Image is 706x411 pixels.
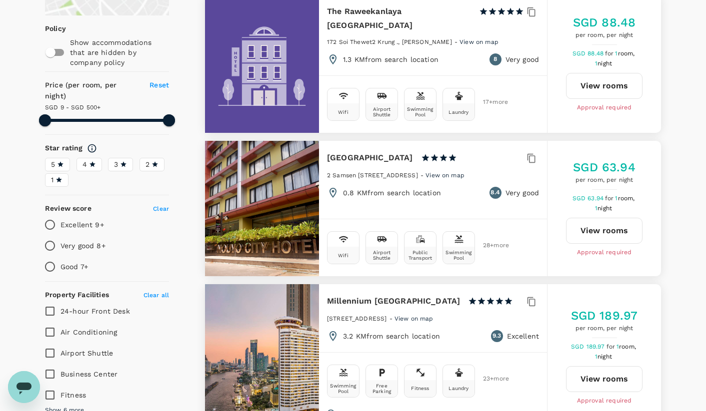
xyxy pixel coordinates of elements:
iframe: Button to launch messaging window [8,371,40,403]
span: 17 + more [483,99,498,105]
div: Laundry [448,386,468,391]
svg: Star ratings are awarded to properties to represent the quality of services, facilities, and amen... [87,143,97,153]
p: Policy [45,23,51,33]
span: 1 [595,60,613,67]
span: Approval required [577,396,632,406]
h6: Review score [45,203,91,214]
div: Swimming Pool [406,106,434,117]
span: 8 [493,54,497,64]
span: per room, per night [573,175,635,185]
h6: Property Facilities [45,290,109,301]
span: SGD 9 - SGD 500+ [45,104,100,111]
div: Airport Shuttle [368,250,395,261]
span: Clear [153,205,169,212]
span: SGD 189.97 [571,343,606,350]
span: for [606,343,616,350]
div: Airport Shuttle [368,106,395,117]
button: View rooms [566,366,642,392]
span: 24-hour Front Desk [60,307,130,315]
div: Wifi [338,253,348,258]
div: Swimming Pool [329,383,357,394]
h5: SGD 189.97 [571,308,638,324]
span: Approval required [577,248,632,258]
span: Air Conditioning [60,328,117,336]
span: Clear all [143,292,169,299]
h6: Star rating [45,143,83,154]
p: 3.2 KM from search location [343,331,440,341]
span: 1 [615,195,636,202]
a: View on map [459,37,498,45]
div: Laundry [448,109,468,115]
h6: Price (per room, per night) [45,80,138,102]
span: night [597,60,612,67]
span: 5 [51,159,55,170]
span: 172 Soi Thewet2 Krung ., [PERSON_NAME] [327,38,452,45]
span: View on map [425,172,464,179]
span: 4 [82,159,87,170]
span: 1 [615,50,636,57]
span: 3 [114,159,118,170]
h6: The Raweekanlaya [GEOGRAPHIC_DATA] [327,4,471,32]
span: per room, per night [571,324,638,334]
button: View rooms [566,218,642,244]
span: - [389,315,394,322]
span: for [605,50,615,57]
h6: Millennium [GEOGRAPHIC_DATA] [327,294,460,308]
span: Reset [149,81,169,89]
h6: [GEOGRAPHIC_DATA] [327,151,413,165]
div: Wifi [338,109,348,115]
p: Show accommodations that are hidden by company policy [70,37,168,67]
span: View on map [459,38,498,45]
span: night [597,205,612,212]
span: per room, per night [573,30,635,40]
p: Very good 8+ [60,241,105,251]
a: View on map [425,171,464,179]
span: [STREET_ADDRESS] [327,315,386,322]
span: for [605,195,615,202]
p: 0.8 KM from search location [343,188,441,198]
span: 1 [51,175,53,185]
span: 1 [616,343,637,350]
span: room, [618,50,635,57]
p: Very good [505,188,539,198]
p: Excellent [507,331,539,341]
span: - [454,38,459,45]
span: SGD 88.48 [572,50,605,57]
span: 28 + more [483,242,498,249]
div: Fitness [411,386,429,391]
span: room, [619,343,636,350]
span: 1 [595,353,613,360]
span: 1 [595,205,613,212]
span: SGD 63.94 [572,195,605,202]
span: Airport Shuttle [60,349,113,357]
span: room, [618,195,635,202]
span: 2 Samsen [STREET_ADDRESS] [327,172,418,179]
span: Approval required [577,103,632,113]
span: - [420,172,425,179]
div: Public Transport [406,250,434,261]
h5: SGD 88.48 [573,14,635,30]
p: Very good [505,54,539,64]
span: Business Center [60,370,117,378]
h5: SGD 63.94 [573,159,635,175]
span: night [597,353,612,360]
span: View on map [394,315,433,322]
div: Free Parking [368,383,395,394]
span: 8.4 [490,188,499,198]
a: View on map [394,314,433,322]
span: 2 [145,159,149,170]
span: 9.3 [492,331,501,341]
button: View rooms [566,73,642,99]
div: Swimming Pool [445,250,472,261]
span: 23 + more [483,376,498,382]
p: 1.3 KM from search location [343,54,438,64]
p: Excellent 9+ [60,220,104,230]
span: Fitness [60,391,86,399]
p: Good 7+ [60,262,88,272]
